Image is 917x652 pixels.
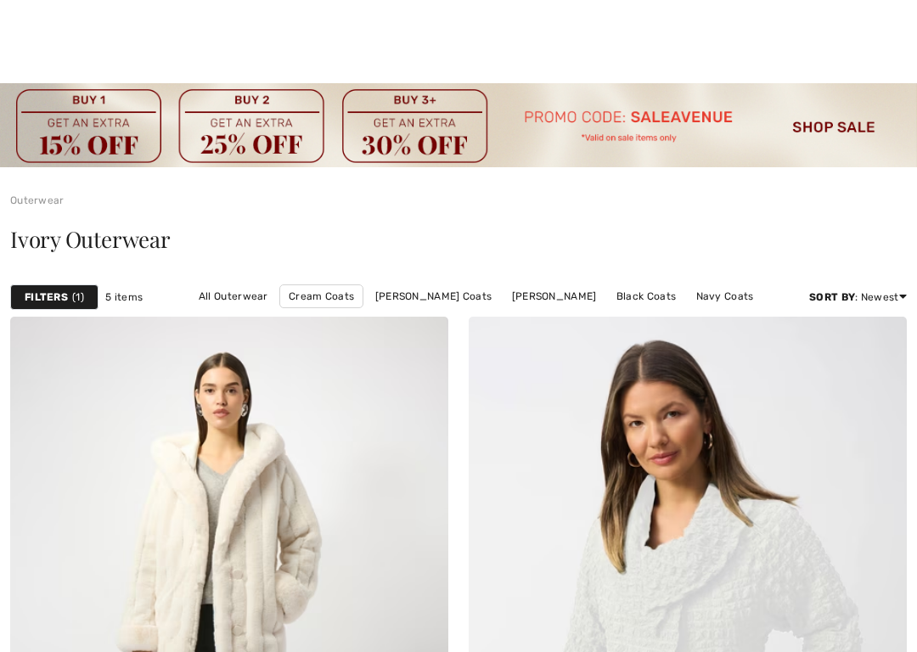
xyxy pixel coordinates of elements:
[809,291,855,303] strong: Sort By
[504,285,605,307] a: [PERSON_NAME]
[25,289,68,305] strong: Filters
[809,289,907,305] div: : Newest
[608,285,684,307] a: Black Coats
[279,284,363,308] a: Cream Coats
[10,224,171,254] span: Ivory Outerwear
[807,601,900,644] iframe: Opens a widget where you can chat to one of our agents
[481,308,555,330] a: Long Coats
[190,285,277,307] a: All Outerwear
[367,285,501,307] a: [PERSON_NAME] Coats
[105,289,143,305] span: 5 items
[10,194,65,206] a: Outerwear
[72,289,84,305] span: 1
[688,285,762,307] a: Navy Coats
[397,308,479,330] a: Puffer Coats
